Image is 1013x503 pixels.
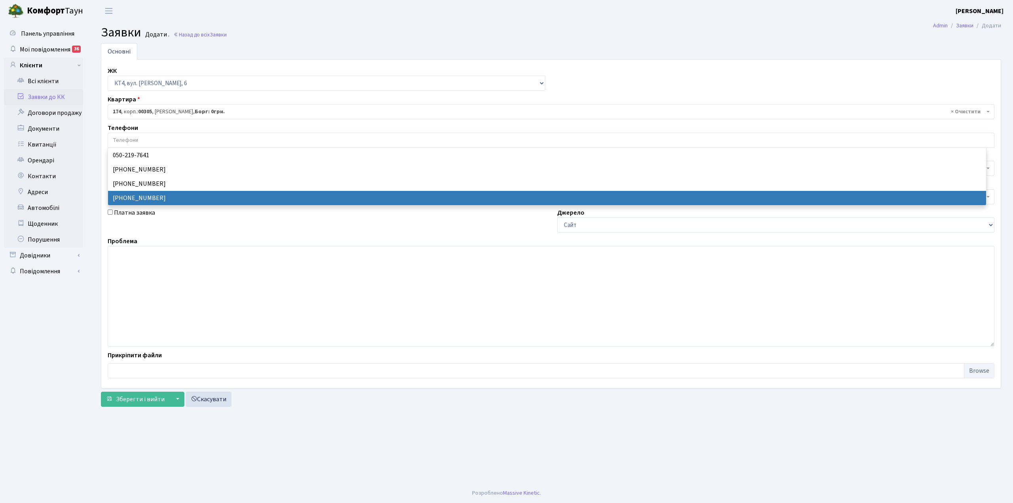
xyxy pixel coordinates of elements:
[8,3,24,19] img: logo.png
[101,23,141,42] span: Заявки
[108,66,117,76] label: ЖК
[101,43,137,60] a: Основні
[210,31,227,38] span: Заявки
[108,236,137,246] label: Проблема
[4,89,83,105] a: Заявки до КК
[27,4,65,17] b: Комфорт
[108,177,986,191] li: [PHONE_NUMBER]
[108,162,986,177] li: [PHONE_NUMBER]
[4,184,83,200] a: Адреси
[4,168,83,184] a: Контакти
[114,208,155,217] label: Платна заявка
[4,263,83,279] a: Повідомлення
[4,216,83,232] a: Щоденник
[472,489,541,497] div: Розроблено .
[116,395,165,404] span: Зберегти і вийти
[4,232,83,248] a: Порушення
[956,21,973,30] a: Заявки
[921,17,1013,34] nav: breadcrumb
[108,104,994,119] span: <b>174</b>, корп.: <b>00305</b>, Шнейдеріс Олександр Леонідович, <b>Борг: 0грн.</b>
[186,392,231,407] a: Скасувати
[956,6,1004,16] a: [PERSON_NAME]
[108,191,986,205] li: [PHONE_NUMBER]
[108,123,138,133] label: Телефони
[108,148,986,162] li: 050-219-7641
[99,4,119,17] button: Переключити навігацію
[4,152,83,168] a: Орендарі
[21,29,74,38] span: Панель управління
[27,4,83,18] span: Таун
[4,137,83,152] a: Квитанції
[144,31,169,38] small: Додати .
[4,42,83,57] a: Мої повідомлення36
[72,46,81,53] div: 36
[108,133,994,147] input: Телефони
[933,21,948,30] a: Admin
[113,108,121,116] b: 174
[195,108,225,116] b: Борг: 0грн.
[951,108,981,116] span: Видалити всі елементи
[138,108,152,116] b: 00305
[108,95,140,104] label: Квартира
[956,7,1004,15] b: [PERSON_NAME]
[4,73,83,89] a: Всі клієнти
[4,26,83,42] a: Панель управління
[108,351,162,360] label: Прикріпити файли
[4,57,83,73] a: Клієнти
[113,108,985,116] span: <b>174</b>, корп.: <b>00305</b>, Шнейдеріс Олександр Леонідович, <b>Борг: 0грн.</b>
[4,105,83,121] a: Договори продажу
[973,21,1001,30] li: Додати
[101,392,170,407] button: Зберегти і вийти
[20,45,70,54] span: Мої повідомлення
[557,208,584,217] label: Джерело
[503,489,540,497] a: Massive Kinetic
[173,31,227,38] a: Назад до всіхЗаявки
[4,248,83,263] a: Довідники
[4,200,83,216] a: Автомобілі
[4,121,83,137] a: Документи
